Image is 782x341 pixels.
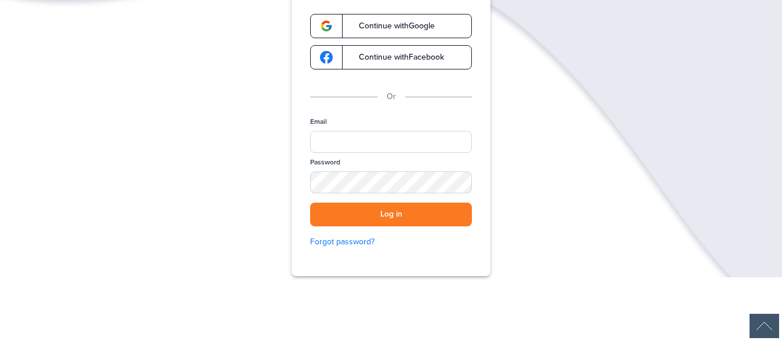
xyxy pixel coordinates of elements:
img: google-logo [320,51,333,64]
span: Continue with Google [347,22,435,30]
a: google-logoContinue withFacebook [310,45,472,69]
span: Continue with Facebook [347,53,444,61]
a: google-logoContinue withGoogle [310,14,472,38]
img: Back to Top [750,314,779,338]
input: Password [310,171,472,193]
div: Scroll Back to Top [750,314,779,338]
p: Or [387,90,396,103]
label: Password [310,157,340,167]
a: Forgot password? [310,236,472,248]
img: google-logo [320,20,333,32]
input: Email [310,131,472,153]
label: Email [310,117,327,127]
button: Log in [310,203,472,226]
